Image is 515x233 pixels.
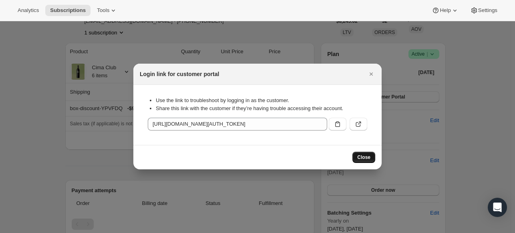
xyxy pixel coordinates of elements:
span: Settings [478,7,497,14]
h2: Login link for customer portal [140,70,219,78]
span: Tools [97,7,109,14]
button: Analytics [13,5,44,16]
li: Share this link with the customer if they’re having trouble accessing their account. [156,104,367,112]
button: Help [427,5,463,16]
button: Close [352,152,375,163]
span: Close [357,154,370,161]
span: Subscriptions [50,7,86,14]
span: Help [440,7,451,14]
li: Use the link to troubleshoot by logging in as the customer. [156,96,367,104]
button: Settings [465,5,502,16]
button: Subscriptions [45,5,91,16]
button: Tools [92,5,122,16]
button: Close [366,68,377,80]
span: Analytics [18,7,39,14]
div: Open Intercom Messenger [488,198,507,217]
